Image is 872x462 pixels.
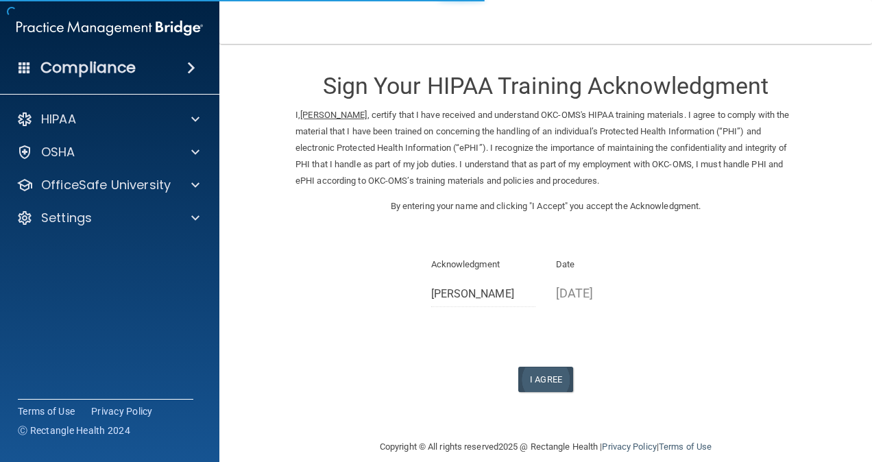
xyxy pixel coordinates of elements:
img: PMB logo [16,14,203,42]
button: I Agree [518,367,573,392]
p: [DATE] [556,282,661,304]
ins: [PERSON_NAME] [300,110,367,120]
a: OSHA [16,144,199,160]
p: Acknowledgment [431,256,536,273]
a: Privacy Policy [602,441,656,452]
p: Date [556,256,661,273]
p: I, , certify that I have received and understand OKC-OMS's HIPAA training materials. I agree to c... [295,107,796,189]
h3: Sign Your HIPAA Training Acknowledgment [295,73,796,99]
h4: Compliance [40,58,136,77]
a: OfficeSafe University [16,177,199,193]
a: Privacy Policy [91,404,153,418]
a: HIPAA [16,111,199,127]
a: Settings [16,210,199,226]
p: Settings [41,210,92,226]
a: Terms of Use [18,404,75,418]
p: OSHA [41,144,75,160]
p: HIPAA [41,111,76,127]
span: Ⓒ Rectangle Health 2024 [18,424,130,437]
p: By entering your name and clicking "I Accept" you accept the Acknowledgment. [295,198,796,215]
a: Terms of Use [659,441,712,452]
p: OfficeSafe University [41,177,171,193]
input: Full Name [431,282,536,307]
